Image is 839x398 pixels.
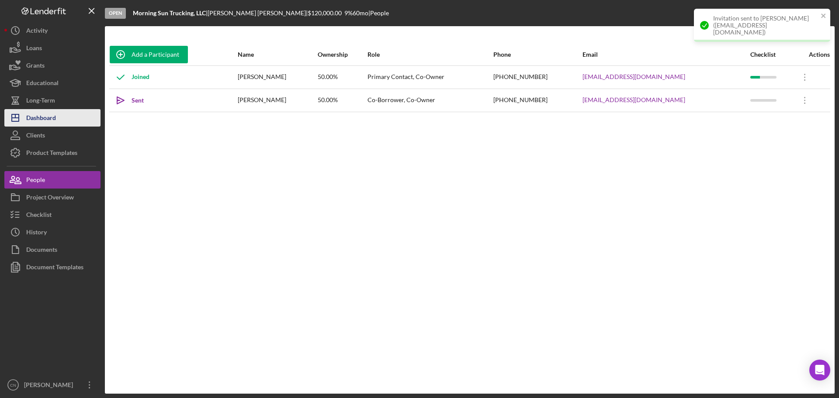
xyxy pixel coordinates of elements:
[4,57,101,74] button: Grants
[4,258,101,276] button: Document Templates
[4,109,101,127] button: Dashboard
[493,51,582,58] div: Phone
[318,89,367,111] div: 50.00%
[110,92,153,109] button: Sent
[750,51,793,58] div: Checklist
[318,66,367,88] div: 50.00%
[22,376,79,396] div: [PERSON_NAME]
[493,66,582,88] div: [PHONE_NUMBER]
[26,92,55,111] div: Long-Term
[582,51,749,58] div: Email
[26,109,56,129] div: Dashboard
[308,10,344,17] div: $120,000.00
[132,92,144,109] div: Sent
[821,12,827,21] button: close
[367,66,492,88] div: Primary Contact, Co-Owner
[110,46,188,63] button: Add a Participant
[26,171,45,191] div: People
[4,241,101,258] button: Documents
[4,223,101,241] button: History
[4,171,101,189] button: People
[368,10,389,17] div: | People
[10,383,16,388] text: CN
[4,39,101,57] button: Loans
[493,89,582,111] div: [PHONE_NUMBER]
[4,127,101,144] button: Clients
[367,89,492,111] div: Co-Borrower, Co-Owner
[4,74,101,92] button: Educational
[132,46,179,63] div: Add a Participant
[26,258,83,278] div: Document Templates
[26,223,47,243] div: History
[318,51,367,58] div: Ownership
[26,144,77,164] div: Product Templates
[4,144,101,161] button: Product Templates
[353,10,368,17] div: 60 mo
[4,376,101,394] button: CN[PERSON_NAME]
[26,39,42,59] div: Loans
[344,10,353,17] div: 9 %
[238,89,317,111] div: [PERSON_NAME]
[208,10,308,17] div: [PERSON_NAME] [PERSON_NAME] |
[26,241,57,261] div: Documents
[26,206,52,226] div: Checklist
[238,51,317,58] div: Name
[26,127,45,146] div: Clients
[133,10,208,17] div: |
[26,74,59,94] div: Educational
[110,66,149,88] div: Joined
[713,15,818,36] div: Invitation sent to [PERSON_NAME] ([EMAIL_ADDRESS][DOMAIN_NAME])
[238,66,317,88] div: [PERSON_NAME]
[133,9,206,17] b: Morning Sun Trucking, LLC
[794,51,830,58] div: Actions
[4,22,101,39] button: Activity
[26,22,48,41] div: Activity
[367,51,492,58] div: Role
[26,57,45,76] div: Grants
[105,8,126,19] div: Open
[26,189,74,208] div: Project Overview
[809,360,830,381] div: Open Intercom Messenger
[4,92,101,109] button: Long-Term
[582,73,685,80] a: [EMAIL_ADDRESS][DOMAIN_NAME]
[4,206,101,223] button: Checklist
[4,189,101,206] button: Project Overview
[582,96,685,103] a: [EMAIL_ADDRESS][DOMAIN_NAME]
